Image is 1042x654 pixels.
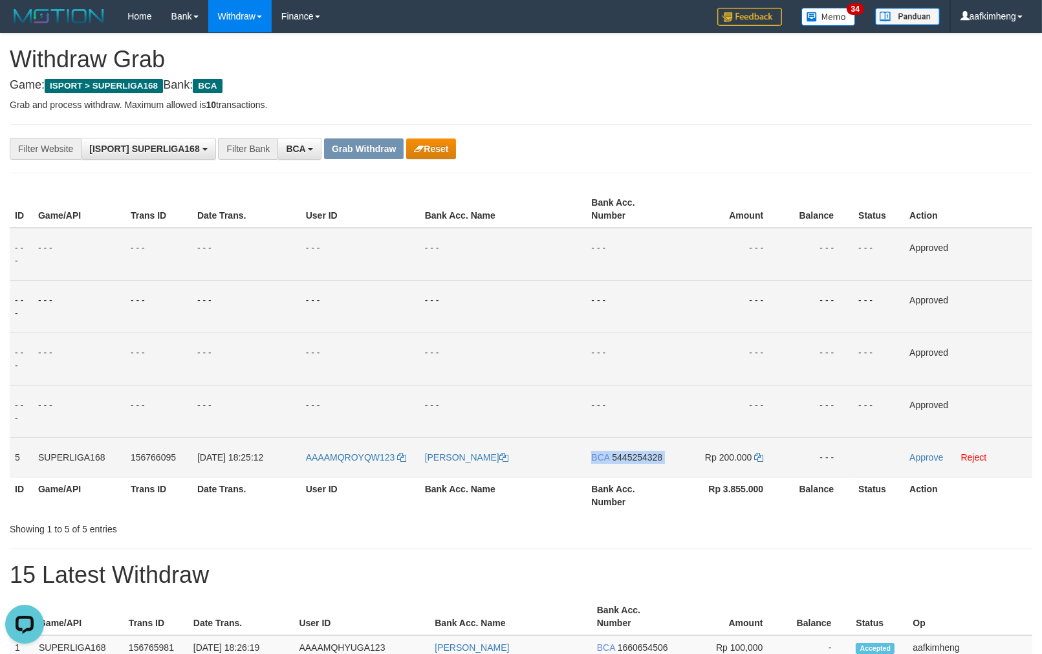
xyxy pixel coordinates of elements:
[125,477,192,514] th: Trans ID
[783,385,853,437] td: - - -
[131,452,176,463] span: 156766095
[34,598,124,635] th: Game/API
[420,280,587,332] td: - - -
[676,228,783,281] td: - - -
[586,228,676,281] td: - - -
[853,332,904,385] td: - - -
[420,228,587,281] td: - - -
[10,228,33,281] td: - - -
[33,280,125,332] td: - - -
[125,332,192,385] td: - - -
[301,191,420,228] th: User ID
[193,79,222,93] span: BCA
[10,191,33,228] th: ID
[33,191,125,228] th: Game/API
[783,477,853,514] th: Balance
[586,191,676,228] th: Bank Acc. Number
[301,332,420,385] td: - - -
[10,98,1032,111] p: Grab and process withdraw. Maximum allowed is transactions.
[10,79,1032,92] h4: Game: Bank:
[591,452,609,463] span: BCA
[429,598,592,635] th: Bank Acc. Name
[420,191,587,228] th: Bank Acc. Name
[306,452,407,463] a: AAAAMQROYQW123
[10,477,33,514] th: ID
[192,191,301,228] th: Date Trans.
[286,144,305,154] span: BCA
[586,477,676,514] th: Bank Acc. Number
[676,332,783,385] td: - - -
[847,3,864,15] span: 34
[420,332,587,385] td: - - -
[192,477,301,514] th: Date Trans.
[420,385,587,437] td: - - -
[904,477,1032,514] th: Action
[192,385,301,437] td: - - -
[206,100,216,110] strong: 10
[125,191,192,228] th: Trans ID
[10,332,33,385] td: - - -
[33,228,125,281] td: - - -
[783,280,853,332] td: - - -
[856,643,895,654] span: Accepted
[907,598,1032,635] th: Op
[33,385,125,437] td: - - -
[853,280,904,332] td: - - -
[425,452,508,463] a: [PERSON_NAME]
[10,562,1032,588] h1: 15 Latest Withdraw
[853,191,904,228] th: Status
[125,228,192,281] td: - - -
[10,6,108,26] img: MOTION_logo.png
[904,280,1032,332] td: Approved
[783,437,853,477] td: - - -
[301,477,420,514] th: User ID
[754,452,763,463] a: Copy 200000 to clipboard
[192,332,301,385] td: - - -
[612,452,662,463] span: Copy 5445254328 to clipboard
[125,280,192,332] td: - - -
[89,144,199,154] span: [ISPORT] SUPERLIGA168
[33,437,125,477] td: SUPERLIGA168
[676,191,783,228] th: Amount
[904,228,1032,281] td: Approved
[124,598,188,635] th: Trans ID
[10,280,33,332] td: - - -
[10,47,1032,72] h1: Withdraw Grab
[192,280,301,332] td: - - -
[81,138,215,160] button: [ISPORT] SUPERLIGA168
[676,477,783,514] th: Rp 3.855.000
[10,385,33,437] td: - - -
[45,79,163,93] span: ISPORT > SUPERLIGA168
[10,138,81,160] div: Filter Website
[592,598,679,635] th: Bank Acc. Number
[218,138,277,160] div: Filter Bank
[676,385,783,437] td: - - -
[33,477,125,514] th: Game/API
[301,385,420,437] td: - - -
[301,280,420,332] td: - - -
[783,191,853,228] th: Balance
[197,452,263,463] span: [DATE] 18:25:12
[324,138,404,159] button: Grab Withdraw
[909,452,943,463] a: Approve
[33,332,125,385] td: - - -
[853,385,904,437] td: - - -
[420,477,587,514] th: Bank Acc. Name
[597,642,615,653] span: BCA
[853,228,904,281] td: - - -
[125,385,192,437] td: - - -
[406,138,456,159] button: Reset
[717,8,782,26] img: Feedback.jpg
[851,598,907,635] th: Status
[301,228,420,281] td: - - -
[801,8,856,26] img: Button%20Memo.svg
[904,332,1032,385] td: Approved
[705,452,752,463] span: Rp 200.000
[192,228,301,281] td: - - -
[618,642,668,653] span: Copy 1660654506 to clipboard
[586,332,676,385] td: - - -
[306,452,395,463] span: AAAAMQROYQW123
[904,191,1032,228] th: Action
[783,332,853,385] td: - - -
[961,452,987,463] a: Reject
